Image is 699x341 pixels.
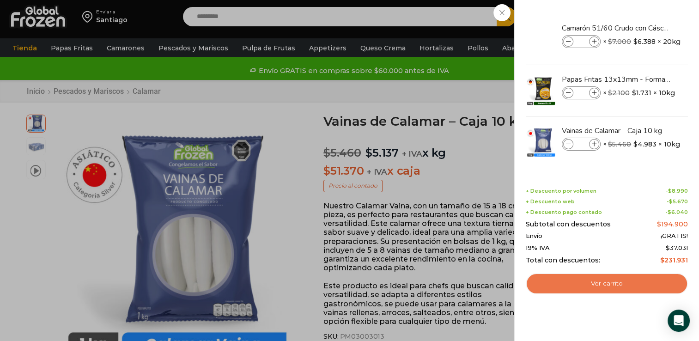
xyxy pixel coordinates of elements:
[633,140,656,149] bdi: 4.983
[526,199,575,205] span: + Descuento web
[526,209,602,215] span: + Descuento pago contado
[526,273,688,294] a: Ver carrito
[562,23,672,33] a: Camarón 51/60 Crudo con Cáscara - Gold - Caja 20 kg
[526,232,542,240] span: Envío
[660,256,664,264] span: $
[562,74,672,85] a: Papas Fritas 13x13mm - Formato 1 kg - Caja 10 kg
[668,209,688,215] bdi: 6.040
[632,88,651,97] bdi: 1.731
[562,126,672,136] a: Vainas de Calamar - Caja 10 kg
[603,138,680,151] span: × × 10kg
[668,188,688,194] bdi: 8.990
[667,199,688,205] span: -
[657,220,688,228] bdi: 194.900
[666,244,670,251] span: $
[668,310,690,332] div: Open Intercom Messenger
[608,89,612,97] span: $
[660,256,688,264] bdi: 231.931
[608,37,612,46] span: $
[526,220,611,228] span: Subtotal con descuentos
[632,88,636,97] span: $
[633,37,656,46] bdi: 6.388
[574,88,588,98] input: Product quantity
[661,232,688,240] span: ¡GRATIS!
[608,140,612,148] span: $
[526,244,550,252] span: 19% IVA
[574,37,588,47] input: Product quantity
[666,244,688,251] span: 37.031
[608,37,631,46] bdi: 7.000
[668,188,672,194] span: $
[666,188,688,194] span: -
[669,198,688,205] bdi: 5.670
[665,209,688,215] span: -
[608,140,631,148] bdi: 5.460
[668,209,671,215] span: $
[657,220,661,228] span: $
[603,35,681,48] span: × × 20kg
[603,86,675,99] span: × × 10kg
[574,139,588,149] input: Product quantity
[526,188,596,194] span: + Descuento por volumen
[526,256,600,264] span: Total con descuentos:
[669,198,673,205] span: $
[608,89,630,97] bdi: 2.100
[633,140,638,149] span: $
[633,37,638,46] span: $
